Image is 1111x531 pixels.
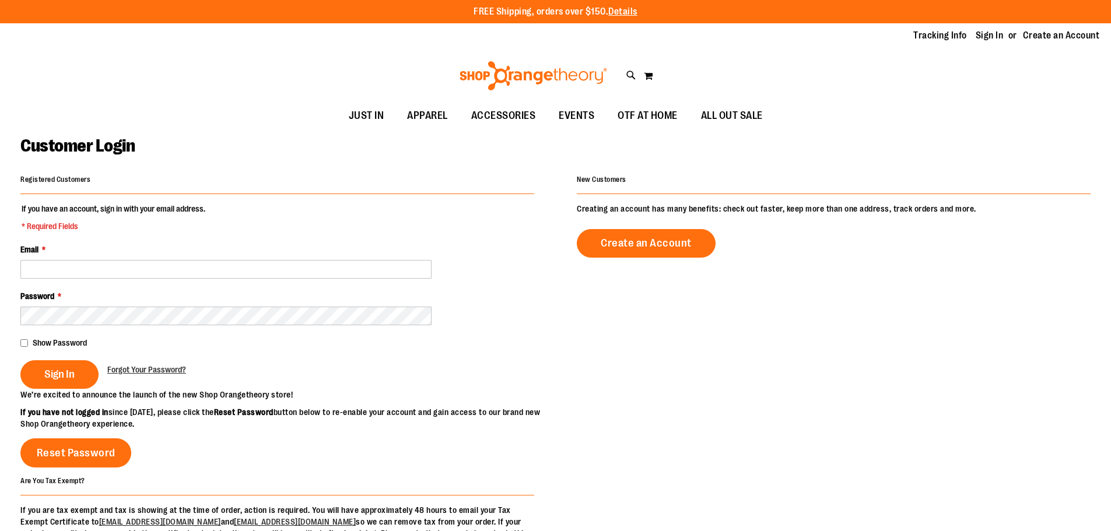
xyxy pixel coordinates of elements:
[608,6,637,17] a: Details
[20,360,99,389] button: Sign In
[20,476,85,484] strong: Are You Tax Exempt?
[559,103,594,129] span: EVENTS
[976,29,1004,42] a: Sign In
[20,407,108,417] strong: If you have not logged in
[577,229,716,258] a: Create an Account
[577,175,626,184] strong: New Customers
[22,220,205,232] span: * Required Fields
[33,338,87,347] span: Show Password
[471,103,536,129] span: ACCESSORIES
[701,103,763,129] span: ALL OUT SALE
[20,389,556,400] p: We’re excited to announce the launch of the new Shop Orangetheory store!
[214,407,274,417] strong: Reset Password
[20,245,38,254] span: Email
[107,365,186,374] span: Forgot Your Password?
[20,406,556,430] p: since [DATE], please click the button below to re-enable your account and gain access to our bran...
[913,29,967,42] a: Tracking Info
[407,103,448,129] span: APPAREL
[20,136,135,156] span: Customer Login
[99,517,221,526] a: [EMAIL_ADDRESS][DOMAIN_NAME]
[474,5,637,19] p: FREE Shipping, orders over $150.
[1023,29,1100,42] a: Create an Account
[20,175,90,184] strong: Registered Customers
[577,203,1091,214] p: Creating an account has many benefits: check out faster, keep more than one address, track orders...
[37,446,115,459] span: Reset Password
[20,203,206,232] legend: If you have an account, sign in with your email address.
[234,517,356,526] a: [EMAIL_ADDRESS][DOMAIN_NAME]
[44,368,75,381] span: Sign In
[20,291,54,301] span: Password
[107,364,186,375] a: Forgot Your Password?
[20,438,131,467] a: Reset Password
[618,103,678,129] span: OTF AT HOME
[458,61,609,90] img: Shop Orangetheory
[601,237,692,249] span: Create an Account
[349,103,384,129] span: JUST IN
